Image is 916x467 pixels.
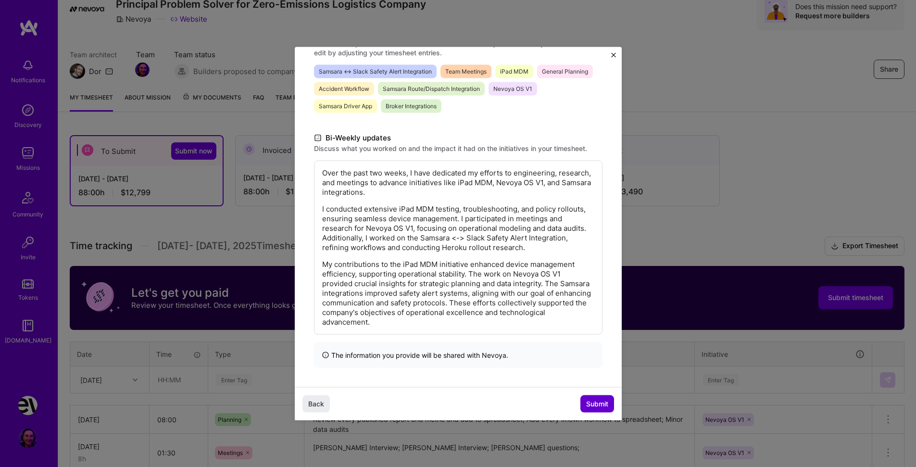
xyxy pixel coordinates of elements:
[308,399,324,409] span: Back
[537,64,593,78] span: General Planning
[314,143,602,152] label: Discuss what you worked on and the impact it had on the initiatives in your timesheet.
[580,395,614,413] button: Submit
[302,395,330,413] button: Back
[314,342,602,367] div: The information you provide will be shared with Nevoya .
[322,350,329,360] i: icon InfoBlack
[322,204,594,252] p: I conducted extensive iPad MDM testing, troubleshooting, and policy rollouts, ensuring seamless d...
[314,38,602,57] label: Initiatives help clients understand the main areas where you dedicated your time. You can edit by...
[314,99,377,113] span: Samsara Driver App
[314,132,602,143] label: Bi-Weekly updates
[322,259,594,327] p: My contributions to the iPad MDM initiative enhanced device management efficiency, supporting ope...
[440,64,491,78] span: Team Meetings
[611,52,616,63] button: Close
[314,82,374,95] span: Accident Workflow
[586,399,608,409] span: Submit
[314,132,322,143] i: icon DocumentBlack
[381,99,441,113] span: Broker Integrations
[495,64,533,78] span: iPad MDM
[489,82,537,95] span: Nevoya OS V1
[322,168,594,197] p: Over the past two weeks, I have dedicated my efforts to engineering, research, and meetings to ad...
[378,82,485,95] span: Samsara Route/Dispatch Integration
[314,64,437,78] span: Samsara <-> Slack Safety Alert Integration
